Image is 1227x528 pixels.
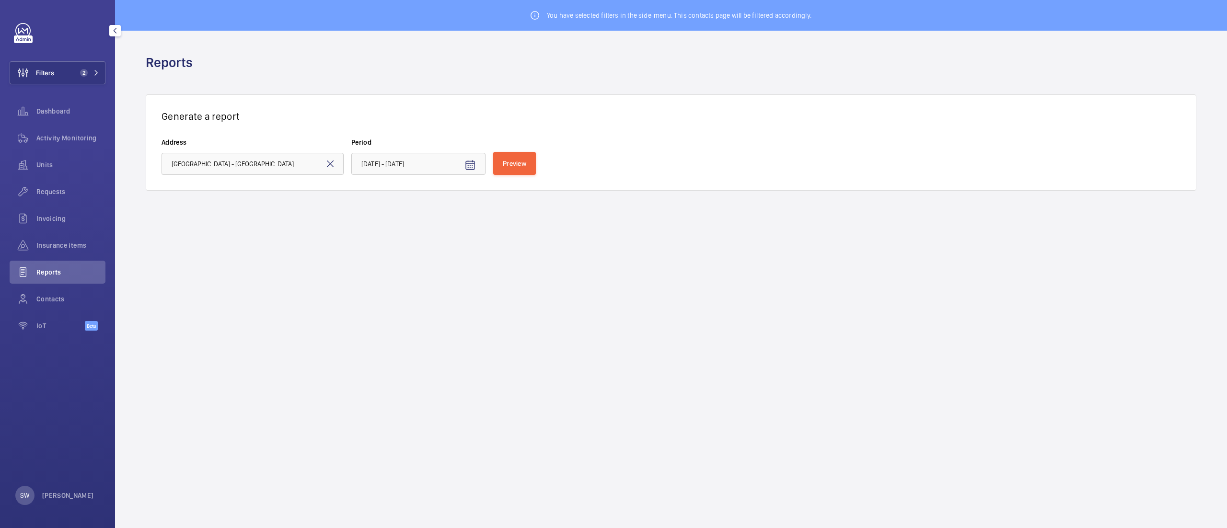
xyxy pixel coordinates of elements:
label: Address [162,138,344,147]
span: Dashboard [36,106,105,116]
h3: Generate a report [162,110,1181,122]
span: Insurance items [36,241,105,250]
button: Filters2 [10,61,105,84]
span: Activity Monitoring [36,133,105,143]
span: Beta [85,321,98,331]
button: Open calendar [459,154,482,177]
span: IoT [36,321,85,331]
label: Period [351,138,486,147]
span: Preview [503,160,526,167]
h1: Reports [146,54,198,71]
span: Filters [36,68,54,78]
span: Units [36,160,105,170]
span: Contacts [36,294,105,304]
p: SW [20,491,29,500]
span: Reports [36,267,105,277]
span: Invoicing [36,214,105,223]
button: Preview [493,152,536,175]
input: 2 - Select between 3 and 12 months [351,153,486,175]
span: 2 [80,69,88,77]
p: [PERSON_NAME] [42,491,94,500]
span: Requests [36,187,105,196]
input: 1 - Type the relevant address [162,153,344,175]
